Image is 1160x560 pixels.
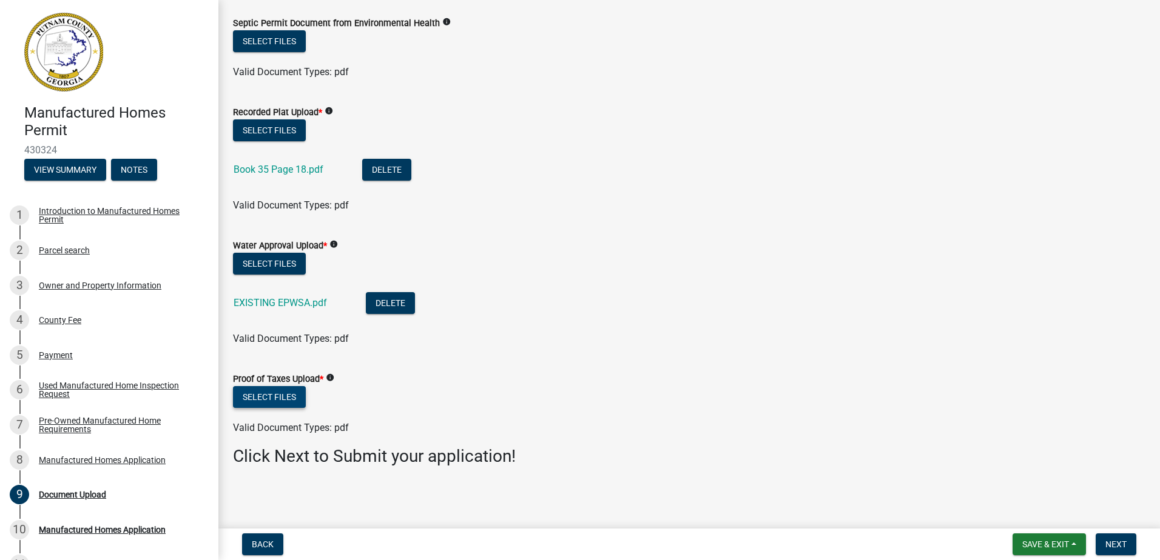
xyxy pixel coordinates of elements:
[24,13,103,92] img: Putnam County, Georgia
[325,107,333,115] i: info
[10,345,29,365] div: 5
[10,241,29,260] div: 2
[10,380,29,399] div: 6
[362,165,411,176] wm-modal-confirm: Delete Document
[10,485,29,504] div: 9
[39,525,166,534] div: Manufactured Homes Application
[233,333,349,344] span: Valid Document Types: pdf
[39,246,90,255] div: Parcel search
[233,422,349,433] span: Valid Document Types: pdf
[1013,533,1086,555] button: Save & Exit
[39,490,106,499] div: Document Upload
[39,351,73,359] div: Payment
[233,253,306,275] button: Select files
[24,104,209,139] h4: Manufactured Homes Permit
[233,30,306,52] button: Select files
[366,298,415,310] wm-modal-confirm: Delete Document
[24,144,194,156] span: 430324
[1096,533,1136,555] button: Next
[10,520,29,539] div: 10
[24,159,106,181] button: View Summary
[326,373,334,382] i: info
[10,450,29,470] div: 8
[39,416,199,433] div: Pre-Owned Manufactured Home Requirements
[252,539,274,549] span: Back
[1105,539,1127,549] span: Next
[39,381,199,398] div: Used Manufactured Home Inspection Request
[10,310,29,330] div: 4
[39,281,161,290] div: Owner and Property Information
[111,159,157,181] button: Notes
[329,240,338,248] i: info
[233,375,323,384] label: Proof of Taxes Upload
[242,533,283,555] button: Back
[24,165,106,175] wm-modal-confirm: Summary
[234,297,327,308] a: EXISTING EPWSA.pdf
[233,446,1145,467] h3: Click Next to Submit your application!
[10,415,29,435] div: 7
[233,199,349,211] span: Valid Document Types: pdf
[10,276,29,295] div: 3
[39,316,81,324] div: County Fee
[233,108,322,117] label: Recorded Plat Upload
[442,18,451,26] i: info
[1022,539,1069,549] span: Save & Exit
[39,207,199,224] div: Introduction to Manufactured Homes Permit
[10,205,29,225] div: 1
[234,164,323,175] a: Book 35 Page 18.pdf
[362,159,411,181] button: Delete
[233,242,327,250] label: Water Approval Upload
[39,456,166,464] div: Manufactured Homes Application
[233,119,306,141] button: Select files
[233,19,440,28] label: Septic Permit Document from Environmental Health
[111,165,157,175] wm-modal-confirm: Notes
[233,386,306,408] button: Select files
[366,292,415,314] button: Delete
[233,66,349,78] span: Valid Document Types: pdf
